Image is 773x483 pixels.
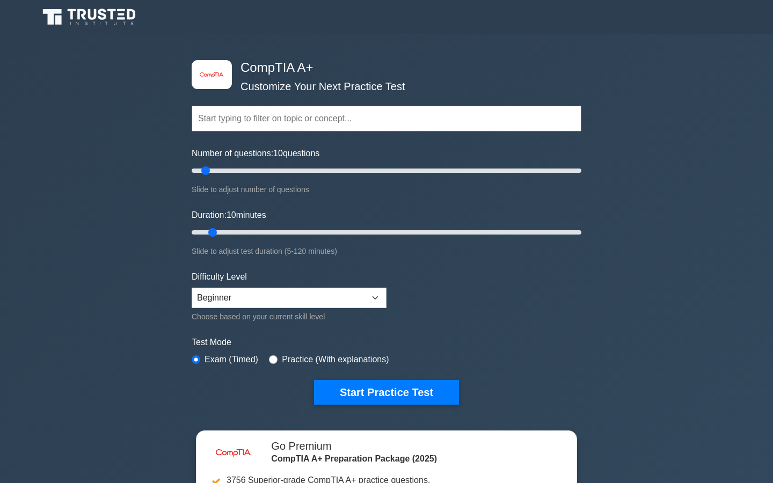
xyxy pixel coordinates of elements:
[192,245,581,258] div: Slide to adjust test duration (5-120 minutes)
[192,106,581,131] input: Start typing to filter on topic or concept...
[227,210,236,219] span: 10
[192,183,581,196] div: Slide to adjust number of questions
[236,60,529,76] h4: CompTIA A+
[282,353,389,366] label: Practice (With explanations)
[192,336,581,349] label: Test Mode
[192,147,319,160] label: Number of questions: questions
[192,270,247,283] label: Difficulty Level
[273,149,283,158] span: 10
[314,380,459,405] button: Start Practice Test
[192,209,266,222] label: Duration: minutes
[192,310,386,323] div: Choose based on your current skill level
[205,353,258,366] label: Exam (Timed)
